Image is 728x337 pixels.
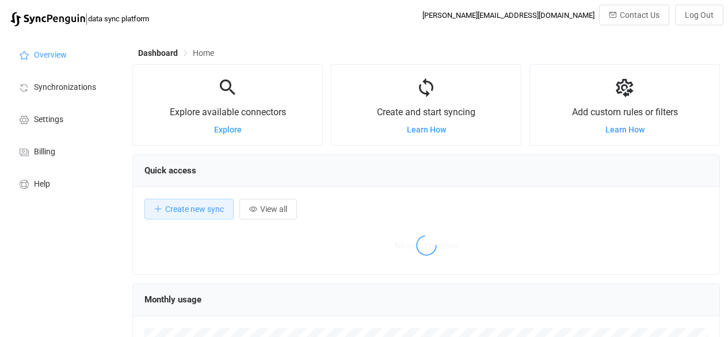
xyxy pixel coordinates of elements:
[144,199,234,219] button: Create new sync
[620,10,660,20] span: Contact Us
[144,294,201,305] span: Monthly usage
[572,107,678,118] span: Add custom rules or filters
[138,48,178,58] span: Dashboard
[165,205,224,214] span: Create new sync
[193,48,214,58] span: Home
[34,51,67,60] span: Overview
[6,70,121,103] a: Synchronizations
[675,5,723,25] button: Log Out
[34,180,50,189] span: Help
[10,12,85,26] img: syncpenguin.svg
[599,5,669,25] button: Contact Us
[260,205,287,214] span: View all
[138,49,214,57] div: Breadcrumb
[34,83,96,92] span: Synchronizations
[170,107,286,118] span: Explore available connectors
[88,14,149,23] span: data sync platform
[685,10,714,20] span: Log Out
[34,115,63,124] span: Settings
[422,11,594,20] div: [PERSON_NAME][EMAIL_ADDRESS][DOMAIN_NAME]
[407,125,446,134] a: Learn How
[6,135,121,167] a: Billing
[10,10,149,26] a: |data sync platform
[605,125,645,134] a: Learn How
[34,147,55,157] span: Billing
[144,165,196,176] span: Quick access
[85,10,88,26] span: |
[6,167,121,199] a: Help
[239,199,297,219] button: View all
[6,38,121,70] a: Overview
[377,107,475,118] span: Create and start syncing
[214,125,242,134] a: Explore
[6,103,121,135] a: Settings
